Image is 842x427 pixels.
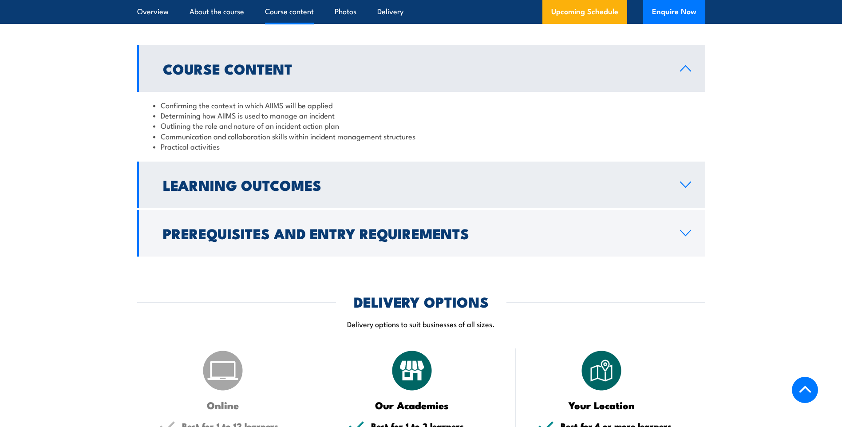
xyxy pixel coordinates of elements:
a: Learning Outcomes [137,162,705,208]
li: Determining how AIIMS is used to manage an incident [153,110,689,120]
h2: Prerequisites and Entry Requirements [163,227,666,239]
p: Delivery options to suit businesses of all sizes. [137,319,705,329]
h2: Learning Outcomes [163,178,666,191]
a: Course Content [137,45,705,92]
h2: DELIVERY OPTIONS [354,295,489,308]
li: Practical activities [153,141,689,151]
li: Confirming the context in which AIIMS will be applied [153,100,689,110]
h3: Your Location [538,400,665,410]
a: Prerequisites and Entry Requirements [137,210,705,257]
li: Communication and collaboration skills within incident management structures [153,131,689,141]
h3: Online [159,400,287,410]
h2: Course Content [163,62,666,75]
h3: Our Academies [348,400,476,410]
li: Outlining the role and nature of an incident action plan [153,120,689,130]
